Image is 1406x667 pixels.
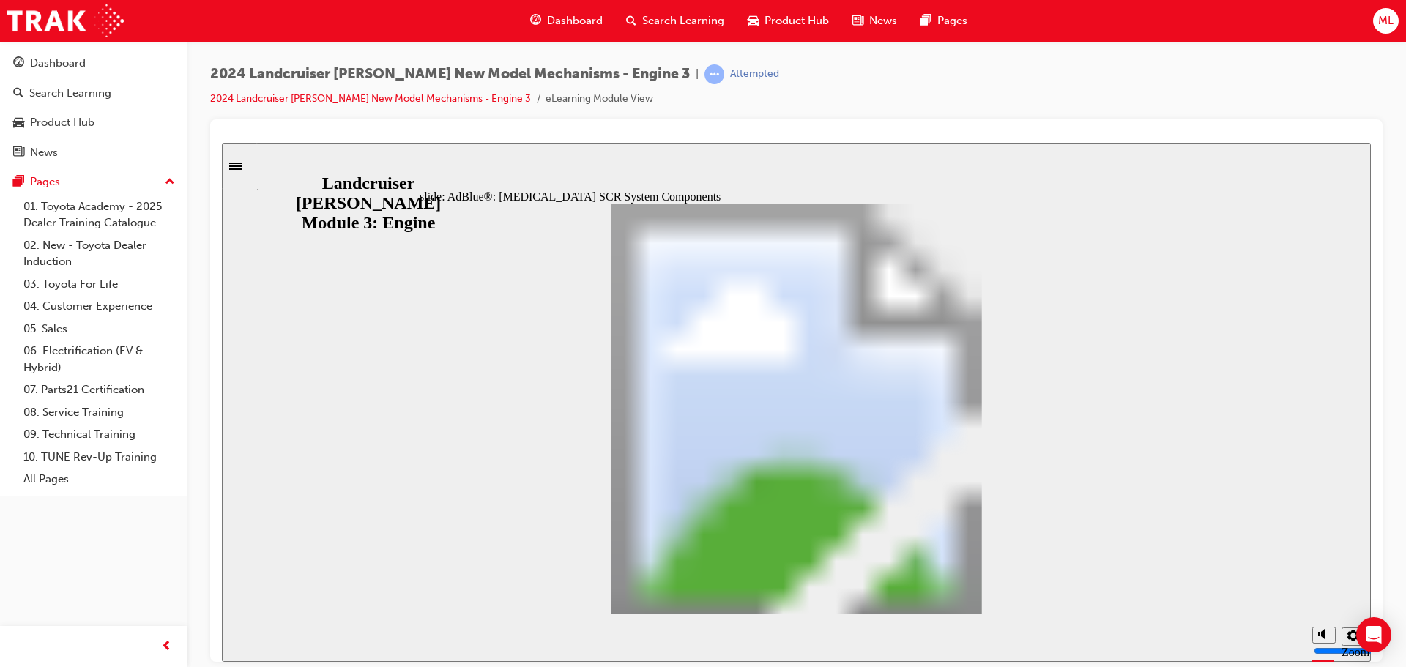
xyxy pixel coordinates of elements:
[30,174,60,190] div: Pages
[18,234,181,273] a: 02. New - Toyota Dealer Induction
[18,446,181,469] a: 10. TUNE Rev-Up Training
[18,295,181,318] a: 04. Customer Experience
[13,57,24,70] span: guage-icon
[161,638,172,656] span: prev-icon
[937,12,967,29] span: Pages
[18,273,181,296] a: 03. Toyota For Life
[704,64,724,84] span: learningRecordVerb_ATTEMPT-icon
[18,423,181,446] a: 09. Technical Training
[18,318,181,340] a: 05. Sales
[1356,617,1391,652] div: Open Intercom Messenger
[13,146,24,160] span: news-icon
[748,12,759,30] span: car-icon
[547,12,603,29] span: Dashboard
[13,87,23,100] span: search-icon
[869,12,897,29] span: News
[18,195,181,234] a: 01. Toyota Academy - 2025 Dealer Training Catalogue
[30,114,94,131] div: Product Hub
[920,12,931,30] span: pages-icon
[6,50,181,77] a: Dashboard
[1090,484,1114,501] button: Mute (Ctrl+Alt+M)
[18,379,181,401] a: 07. Parts21 Certification
[30,55,86,72] div: Dashboard
[1373,8,1399,34] button: ML
[546,91,653,108] li: eLearning Module View
[165,173,175,192] span: up-icon
[6,168,181,195] button: Pages
[29,85,111,102] div: Search Learning
[6,139,181,166] a: News
[6,80,181,107] a: Search Learning
[626,12,636,30] span: search-icon
[13,176,24,189] span: pages-icon
[1120,503,1148,542] label: Zoom to fit
[852,12,863,30] span: news-icon
[18,401,181,424] a: 08. Service Training
[518,6,614,36] a: guage-iconDashboard
[6,47,181,168] button: DashboardSearch LearningProduct HubNews
[1083,472,1142,519] div: misc controls
[730,67,779,81] div: Attempted
[1378,12,1394,29] span: ML
[530,12,541,30] span: guage-icon
[736,6,841,36] a: car-iconProduct Hub
[30,144,58,161] div: News
[18,340,181,379] a: 06. Electrification (EV & Hybrid)
[909,6,979,36] a: pages-iconPages
[1092,502,1186,514] input: volume
[18,468,181,491] a: All Pages
[6,109,181,136] a: Product Hub
[210,92,531,105] a: 2024 Landcruiser [PERSON_NAME] New Model Mechanisms - Engine 3
[614,6,736,36] a: search-iconSearch Learning
[841,6,909,36] a: news-iconNews
[642,12,724,29] span: Search Learning
[7,4,124,37] img: Trak
[210,66,690,83] span: 2024 Landcruiser [PERSON_NAME] New Model Mechanisms - Engine 3
[13,116,24,130] span: car-icon
[696,66,699,83] span: |
[765,12,829,29] span: Product Hub
[1120,485,1143,503] button: Settings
